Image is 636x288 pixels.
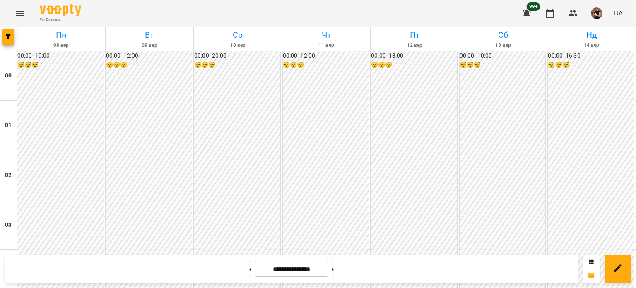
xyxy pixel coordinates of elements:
[107,29,193,41] h6: Вт
[548,51,634,61] h6: 00:00 - 16:30
[460,29,546,41] h6: Сб
[549,29,634,41] h6: Нд
[284,41,369,49] h6: 11 вер
[106,51,192,61] h6: 00:00 - 12:00
[611,5,626,21] button: UA
[18,29,104,41] h6: Пн
[460,41,546,49] h6: 13 вер
[5,121,12,130] h6: 01
[5,171,12,180] h6: 02
[591,7,602,19] img: 5944c1aeb726a5a997002a54cb6a01a3.jpg
[283,51,369,61] h6: 00:00 - 12:00
[40,17,81,22] span: For Business
[18,41,104,49] h6: 08 вер
[371,61,457,70] h6: 😴😴😴
[194,51,280,61] h6: 00:00 - 20:00
[5,71,12,80] h6: 00
[5,220,12,230] h6: 03
[10,3,30,23] button: Menu
[548,61,634,70] h6: 😴😴😴
[460,61,546,70] h6: 😴😴😴
[371,51,457,61] h6: 00:00 - 18:00
[195,29,281,41] h6: Ср
[614,9,623,17] span: UA
[284,29,369,41] h6: Чт
[283,61,369,70] h6: 😴😴😴
[40,4,81,16] img: Voopty Logo
[372,29,458,41] h6: Пт
[17,51,104,61] h6: 00:00 - 19:00
[460,51,546,61] h6: 00:00 - 10:00
[527,2,540,11] span: 99+
[17,61,104,70] h6: 😴😴😴
[372,41,458,49] h6: 12 вер
[107,41,193,49] h6: 09 вер
[194,61,280,70] h6: 😴😴😴
[106,61,192,70] h6: 😴😴😴
[549,41,634,49] h6: 14 вер
[195,41,281,49] h6: 10 вер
